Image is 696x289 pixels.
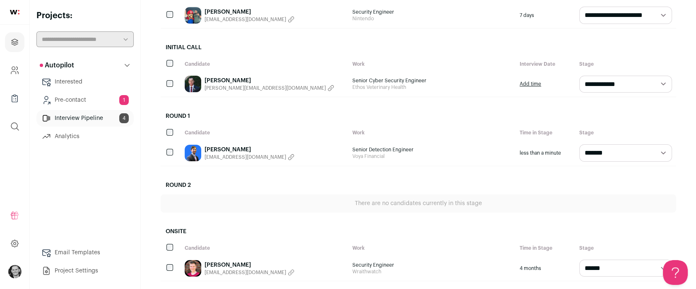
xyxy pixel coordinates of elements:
[352,262,512,268] span: Security Engineer
[181,241,348,256] div: Candidate
[205,269,294,276] button: [EMAIL_ADDRESS][DOMAIN_NAME]
[205,154,286,160] span: [EMAIL_ADDRESS][DOMAIN_NAME]
[185,260,201,277] img: c7d26c3f5f765564d3805817fddea9f216841f6e22633f2a6bba12c5f6334123
[352,9,512,15] span: Security Engineer
[205,8,294,16] a: [PERSON_NAME]
[36,57,134,74] button: Autopilot
[515,57,575,72] div: Interview Date
[352,153,512,160] span: Voya Financial
[352,84,512,91] span: Ethos Veterinary Health
[205,16,286,23] span: [EMAIL_ADDRESS][DOMAIN_NAME]
[36,92,134,108] a: Pre-contact1
[161,222,676,241] h2: Onsite
[8,265,22,278] button: Open dropdown
[185,145,201,161] img: 097d1312bf30da75fb3597f1ebe36a00f830327b3aa5e9d0fba35f965dcf5a98
[205,16,294,23] button: [EMAIL_ADDRESS][DOMAIN_NAME]
[36,128,134,145] a: Analytics
[515,125,575,140] div: Time in Stage
[575,57,676,72] div: Stage
[185,76,201,92] img: 6d1a93b10ed8b0b3c6ad52f268ba92d90b69c60bf02155529156c83a5784f96e.jpg
[5,88,24,108] a: Company Lists
[205,76,334,85] a: [PERSON_NAME]
[36,263,134,279] a: Project Settings
[181,57,348,72] div: Candidate
[119,95,129,105] span: 1
[515,140,575,166] div: less than a minute
[205,154,294,160] button: [EMAIL_ADDRESS][DOMAIN_NAME]
[161,107,676,125] h2: Round 1
[205,146,294,154] a: [PERSON_NAME]
[10,10,19,14] img: wellfound-shorthand-0d5821cbd27db2630d0214b213865d53afaa358527fdda9d0ea32b1df1b89c2c.svg
[515,2,575,28] div: 7 days
[36,244,134,261] a: Email Templates
[161,194,676,213] div: There are no candidates currently in this stage
[205,261,294,269] a: [PERSON_NAME]
[36,74,134,90] a: Interested
[40,60,74,70] p: Autopilot
[352,15,512,22] span: Nintendo
[205,85,334,91] button: [PERSON_NAME][EMAIL_ADDRESS][DOMAIN_NAME]
[348,57,516,72] div: Work
[515,256,575,281] div: 4 months
[575,125,676,140] div: Stage
[161,38,676,57] h2: Initial Call
[348,241,516,256] div: Work
[119,113,129,123] span: 4
[36,10,134,21] h2: Projects:
[8,265,22,278] img: 1798315-medium_jpg
[181,125,348,140] div: Candidate
[520,81,541,87] a: Add time
[185,7,201,24] img: dd9ef7d23383b5d57a68ab3e9cb69ab818e7877edd7bce5bf395ae3b57241118.jpg
[161,176,676,194] h2: Round 2
[663,260,688,285] iframe: Help Scout Beacon - Open
[352,268,512,275] span: Wraithwatch
[36,110,134,127] a: Interview Pipeline4
[348,125,516,140] div: Work
[205,85,326,91] span: [PERSON_NAME][EMAIL_ADDRESS][DOMAIN_NAME]
[515,241,575,256] div: Time in Stage
[5,60,24,80] a: Company and ATS Settings
[5,32,24,52] a: Projects
[352,146,512,153] span: Senior Detection Engineer
[352,77,512,84] span: Senior Cyber Security Engineer
[575,241,676,256] div: Stage
[205,269,286,276] span: [EMAIL_ADDRESS][DOMAIN_NAME]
